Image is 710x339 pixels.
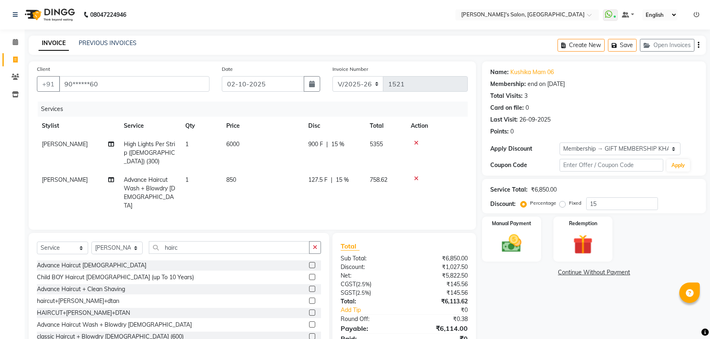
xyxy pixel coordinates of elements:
span: 1 [185,140,189,148]
div: ₹0 [416,306,474,314]
div: ₹1,027.50 [404,263,474,271]
img: _gift.svg [567,232,599,257]
label: Redemption [569,220,597,227]
input: Search or Scan [149,241,309,254]
div: 0 [526,104,529,112]
div: Round Off: [335,315,404,323]
div: Advance Haircut Wash + Blowdry [DEMOGRAPHIC_DATA] [37,321,192,329]
div: ( ) [335,280,404,289]
b: 08047224946 [90,3,126,26]
div: ₹0.38 [404,315,474,323]
div: Net: [335,271,404,280]
button: Open Invoices [640,39,694,52]
th: Price [221,117,303,135]
a: Continue Without Payment [484,268,704,277]
button: Apply [667,159,690,172]
div: ₹6,114.00 [404,323,474,333]
label: Percentage [530,199,556,207]
th: Total [365,117,406,135]
div: 26-09-2025 [519,115,551,124]
input: Enter Offer / Coupon Code [560,159,663,172]
div: 3 [524,92,528,100]
img: logo [21,3,77,26]
span: 1 [185,176,189,183]
button: Create New [558,39,605,52]
span: 2.5% [357,281,370,287]
span: High Lights Per Strip ([DEMOGRAPHIC_DATA]) (300) [124,140,175,165]
label: Invoice Number [332,66,368,73]
div: Advance Haircut [DEMOGRAPHIC_DATA] [37,261,146,270]
div: ₹145.56 [404,280,474,289]
a: Kushika Mam 06 [510,68,554,77]
th: Qty [180,117,221,135]
div: Apply Discount [490,145,560,153]
div: ₹6,113.62 [404,297,474,306]
span: CGST [341,280,356,288]
div: ₹145.56 [404,289,474,297]
th: Stylist [37,117,119,135]
div: Membership: [490,80,526,88]
div: Discount: [335,263,404,271]
div: Total Visits: [490,92,523,100]
div: Last Visit: [490,115,518,124]
a: PREVIOUS INVOICES [79,39,137,47]
span: [PERSON_NAME] [42,176,88,183]
iframe: chat widget [676,306,702,331]
th: Disc [303,117,365,135]
span: [PERSON_NAME] [42,140,88,148]
button: Save [608,39,637,52]
div: Points: [490,127,509,136]
div: ( ) [335,289,404,297]
span: SGST [341,289,355,296]
span: Advance Haircut Wash + Blowdry [DEMOGRAPHIC_DATA] [124,176,175,209]
span: 15 % [331,140,344,149]
div: Coupon Code [490,161,560,169]
span: Total [341,242,360,251]
label: Manual Payment [492,220,531,227]
div: Name: [490,68,509,77]
div: end on [DATE] [528,80,565,88]
div: Sub Total: [335,254,404,263]
label: Fixed [569,199,581,207]
button: +91 [37,76,60,92]
div: Card on file: [490,104,524,112]
span: 15 % [336,176,349,184]
span: | [326,140,328,149]
label: Client [37,66,50,73]
div: Services [38,102,474,117]
div: Child BOY Haircut [DEMOGRAPHIC_DATA] (up To 10 Years) [37,273,194,282]
div: Advance Haircut + Clean Shaving [37,285,125,294]
th: Action [406,117,468,135]
span: 758.62 [370,176,387,183]
div: Discount: [490,200,516,208]
div: 0 [510,127,514,136]
a: Add Tip [335,306,416,314]
input: Search by Name/Mobile/Email/Code [59,76,209,92]
div: ₹6,850.00 [404,254,474,263]
div: HAIRCUT+[PERSON_NAME]+DTAN [37,309,130,317]
span: 2.5% [357,289,369,296]
span: 850 [226,176,236,183]
label: Date [222,66,233,73]
div: haircut+[PERSON_NAME]+dtan [37,297,119,305]
a: INVOICE [39,36,69,51]
div: Payable: [335,323,404,333]
div: ₹6,850.00 [531,185,557,194]
span: 5355 [370,140,383,148]
span: 6000 [226,140,239,148]
th: Service [119,117,180,135]
img: _cash.svg [496,232,528,255]
div: Total: [335,297,404,306]
span: | [331,176,332,184]
div: ₹5,822.50 [404,271,474,280]
span: 127.5 F [308,176,328,184]
span: 900 F [308,140,323,149]
div: Service Total: [490,185,528,194]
